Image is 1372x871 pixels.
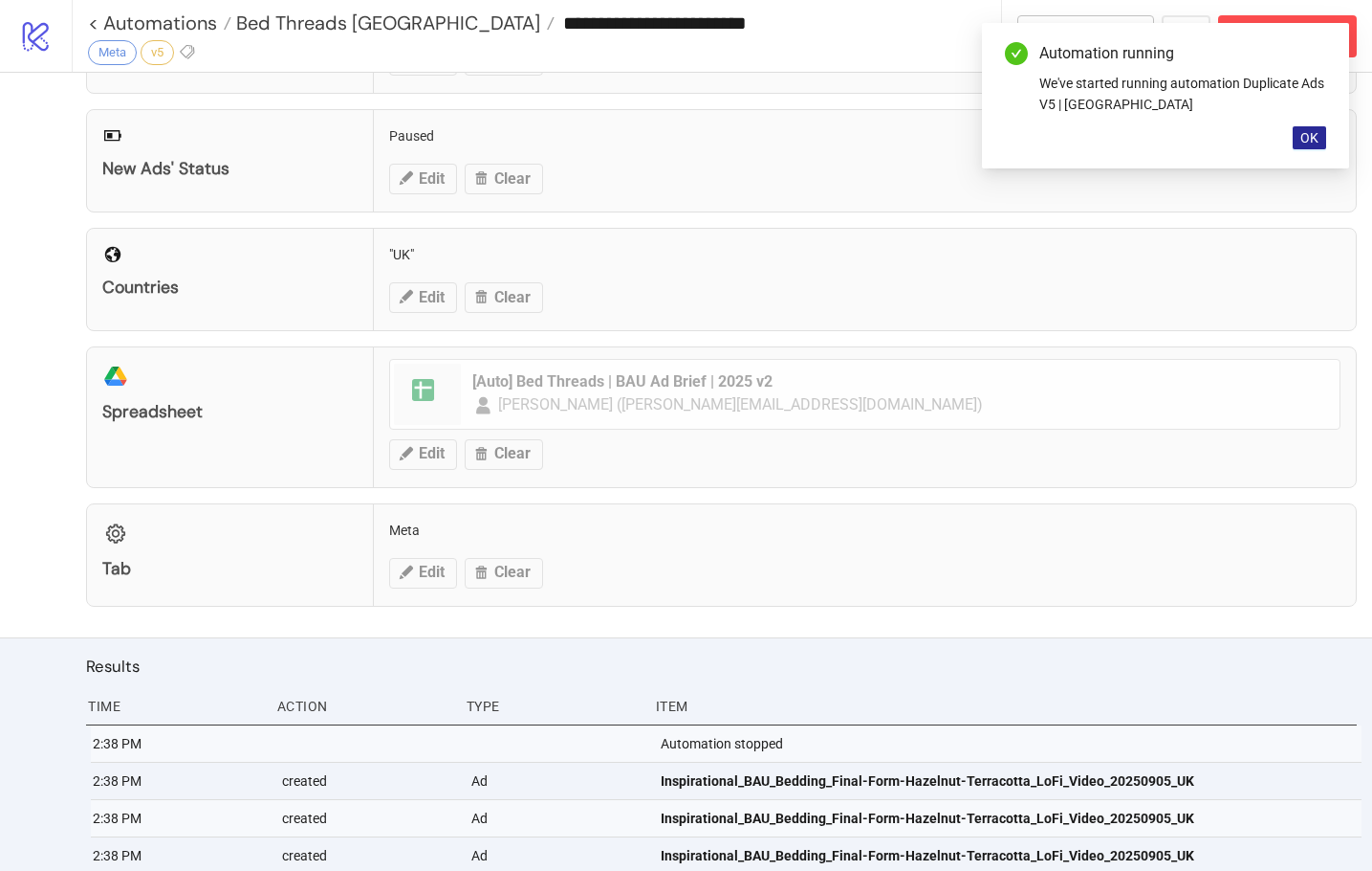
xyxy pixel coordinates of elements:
[86,654,1357,679] h2: Results
[1293,126,1326,149] button: OK
[1005,42,1028,65] span: check-circle
[1218,15,1357,57] button: Abort Run
[661,770,1194,792] span: Inspirational_BAU_Bedding_Final-Form-Hazelnut-Terracotta_LoFi_Video_20250905_UK
[659,726,1361,762] div: Automation stopped
[275,688,451,725] div: Action
[1039,42,1326,65] div: Automation running
[91,726,267,762] div: 2:38 PM
[661,845,1194,866] span: Inspirational_BAU_Bedding_Final-Form-Hazelnut-Terracotta_LoFi_Video_20250905_UK
[88,13,231,33] a: < Automations
[231,11,540,35] span: Bed Threads [GEOGRAPHIC_DATA]
[469,763,645,799] div: Ad
[1162,15,1210,57] button: ...
[88,40,137,65] div: Meta
[280,763,456,799] div: created
[86,688,262,725] div: Time
[661,808,1194,829] span: Inspirational_BAU_Bedding_Final-Form-Hazelnut-Terracotta_LoFi_Video_20250905_UK
[231,13,555,33] a: Bed Threads [GEOGRAPHIC_DATA]
[91,800,267,837] div: 2:38 PM
[661,800,1348,837] a: Inspirational_BAU_Bedding_Final-Form-Hazelnut-Terracotta_LoFi_Video_20250905_UK
[654,688,1357,725] div: Item
[469,800,645,837] div: Ad
[1039,73,1326,115] div: We've started running automation Duplicate Ads V5 | [GEOGRAPHIC_DATA]
[661,763,1348,799] a: Inspirational_BAU_Bedding_Final-Form-Hazelnut-Terracotta_LoFi_Video_20250905_UK
[141,40,174,65] div: v5
[91,763,267,799] div: 2:38 PM
[280,800,456,837] div: created
[1300,130,1318,145] span: OK
[465,688,641,725] div: Type
[1017,15,1155,57] button: To Builder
